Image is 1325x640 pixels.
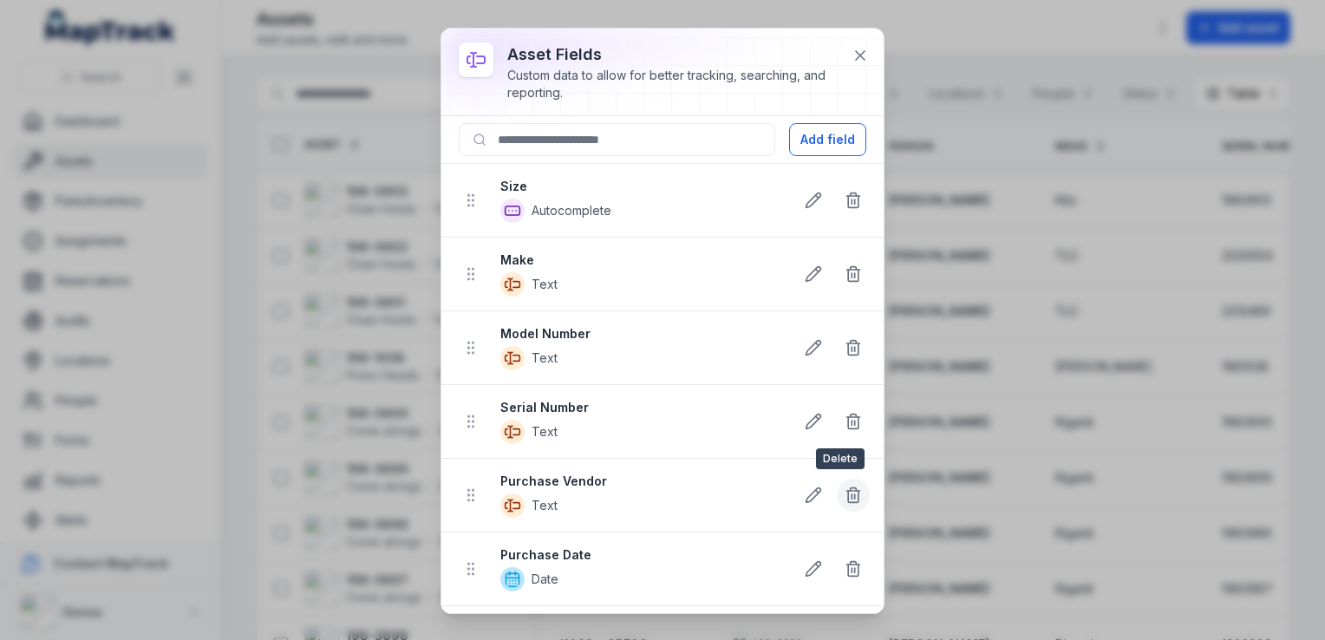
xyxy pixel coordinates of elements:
h3: asset fields [507,42,839,67]
span: Text [532,423,558,441]
strong: Purchase Date [500,546,780,564]
span: Text [532,497,558,514]
div: Custom data to allow for better tracking, searching, and reporting. [507,67,839,101]
span: Text [532,276,558,293]
span: Date [532,571,558,588]
span: Text [532,349,558,367]
span: Delete [816,448,865,469]
strong: Model Number [500,325,780,343]
strong: Serial Number [500,399,780,416]
strong: Size [500,178,780,195]
button: Add field [789,123,866,156]
strong: Purchase Vendor [500,473,780,490]
span: Autocomplete [532,202,611,219]
strong: Make [500,251,780,269]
